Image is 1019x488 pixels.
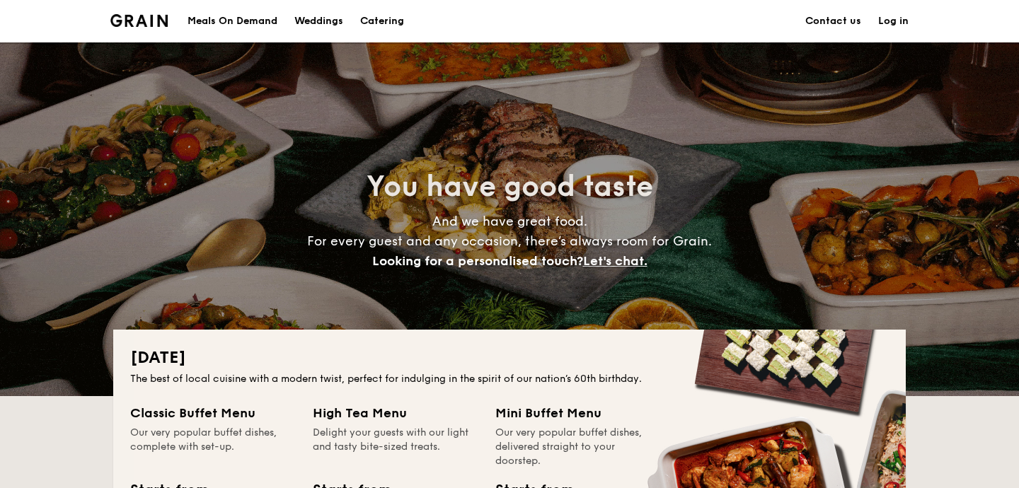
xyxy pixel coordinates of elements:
span: Let's chat. [583,253,647,269]
div: Our very popular buffet dishes, delivered straight to your doorstep. [495,426,661,468]
a: Logotype [110,14,168,27]
div: High Tea Menu [313,403,478,423]
div: Mini Buffet Menu [495,403,661,423]
h2: [DATE] [130,347,889,369]
div: Our very popular buffet dishes, complete with set-up. [130,426,296,468]
div: Delight your guests with our light and tasty bite-sized treats. [313,426,478,468]
div: Classic Buffet Menu [130,403,296,423]
div: The best of local cuisine with a modern twist, perfect for indulging in the spirit of our nation’... [130,372,889,386]
img: Grain [110,14,168,27]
